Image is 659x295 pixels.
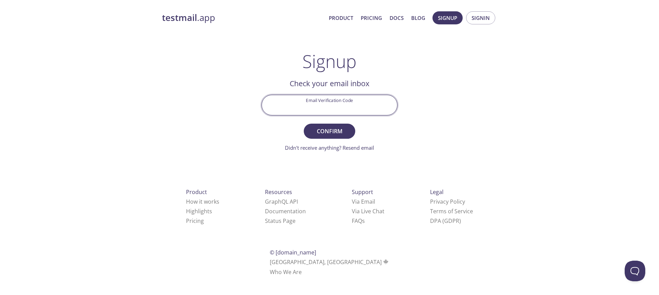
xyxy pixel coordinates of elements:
a: Via Live Chat [352,207,384,215]
a: Product [329,13,353,22]
span: [GEOGRAPHIC_DATA], [GEOGRAPHIC_DATA] [270,258,390,266]
a: Highlights [186,207,212,215]
h1: Signup [302,51,357,71]
span: Legal [430,188,443,196]
a: DPA (GDPR) [430,217,461,225]
button: Signin [466,11,495,24]
iframe: Help Scout Beacon - Open [625,261,645,281]
a: Didn't receive anything? Resend email [285,144,374,151]
span: Signin [472,13,490,22]
a: testmail.app [162,12,323,24]
a: Terms of Service [430,207,473,215]
span: Resources [265,188,292,196]
a: Blog [411,13,425,22]
a: Status Page [265,217,296,225]
button: Signup [432,11,463,24]
span: © [DOMAIN_NAME] [270,249,316,256]
h2: Check your email inbox [262,78,397,89]
span: s [362,217,365,225]
a: Pricing [186,217,204,225]
button: Confirm [304,124,355,139]
a: Privacy Policy [430,198,465,205]
span: Confirm [311,126,348,136]
a: Who We Are [270,268,302,276]
a: Via Email [352,198,375,205]
a: Documentation [265,207,306,215]
a: FAQ [352,217,365,225]
strong: testmail [162,12,197,24]
span: Product [186,188,207,196]
a: How it works [186,198,219,205]
a: Pricing [361,13,382,22]
span: Signup [438,13,457,22]
span: Support [352,188,373,196]
a: GraphQL API [265,198,298,205]
a: Docs [390,13,404,22]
